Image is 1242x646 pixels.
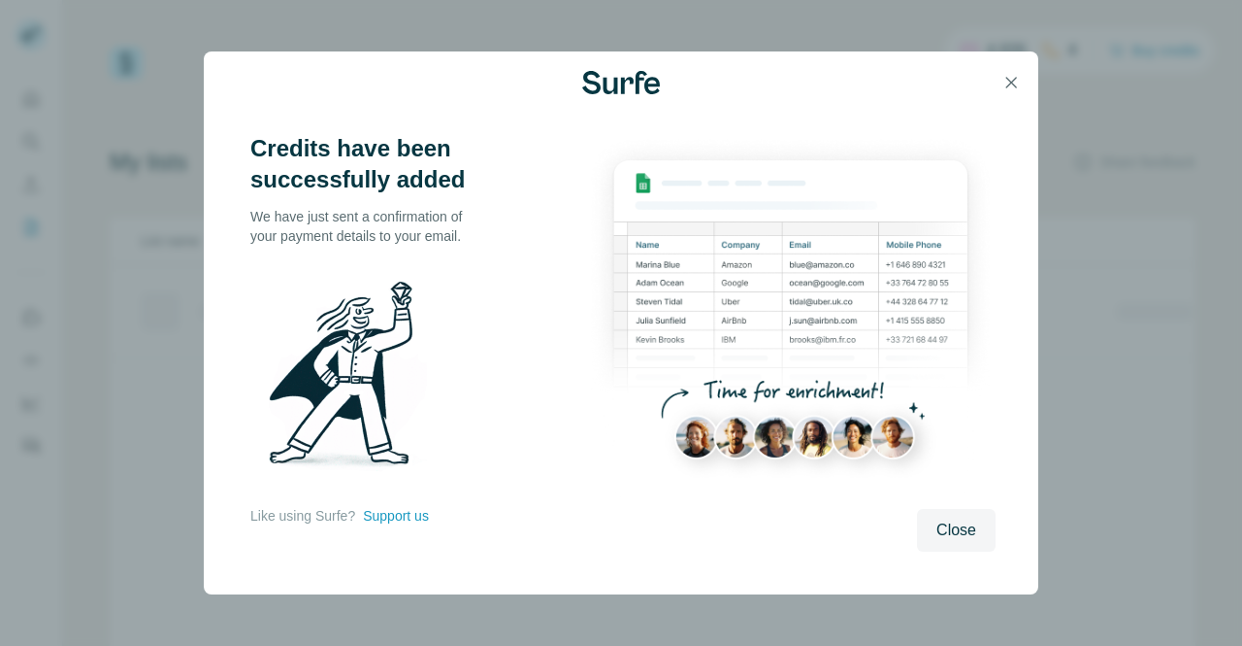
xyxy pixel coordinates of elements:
button: Support us [363,506,429,526]
img: Surfe Illustration - Man holding diamond [250,269,452,487]
img: Enrichment Hub - Sheet Preview [586,133,996,497]
span: Close [936,519,976,542]
button: Close [917,509,996,552]
p: We have just sent a confirmation of your payment details to your email. [250,207,483,246]
p: Like using Surfe? [250,506,355,526]
img: Surfe Logo [582,71,660,94]
h3: Credits have been successfully added [250,133,483,195]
